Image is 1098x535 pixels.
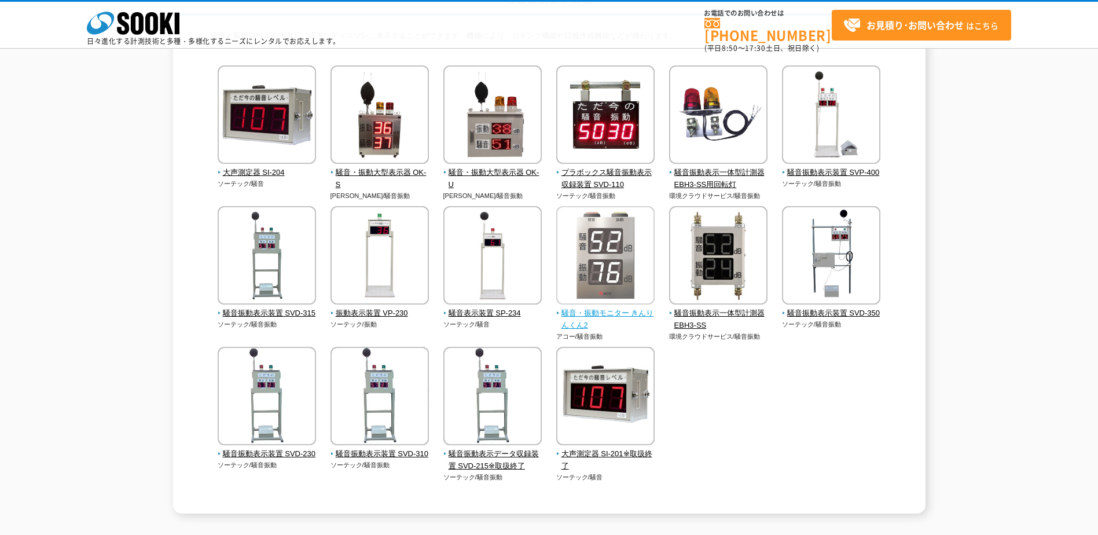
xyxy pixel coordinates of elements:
[669,65,768,167] img: 騒音振動表示一体型計測器 EBH3-SS用回転灯
[843,17,998,34] span: はこちら
[443,320,542,329] p: ソーテック/騒音
[745,43,766,53] span: 17:30
[669,191,768,201] p: 環境クラウドサービス/騒音振動
[330,296,429,320] a: 振動表示装置 VP-230
[330,191,429,201] p: [PERSON_NAME]/騒音振動
[87,38,340,45] p: 日々進化する計測技術と多種・多様化するニーズにレンタルでお応えします。
[704,10,832,17] span: お電話でのお問い合わせは
[443,448,542,472] span: 騒音振動表示データ収録装置 SVD-215※取扱終了
[556,206,655,307] img: 騒音・振動モニター きんりんくん2
[669,332,768,342] p: 環境クラウドサービス/騒音振動
[218,65,316,167] img: 大声測定器 SI-204
[218,448,317,460] span: 騒音振動表示装置 SVD-230
[704,43,819,53] span: (平日 ～ 土日、祝日除く)
[669,167,768,191] span: 騒音振動表示一体型計測器 EBH3-SS用回転灯
[218,167,317,179] span: 大声測定器 SI-204
[218,206,316,307] img: 騒音振動表示装置 SVD-315
[218,460,317,470] p: ソーテック/騒音振動
[443,65,542,167] img: 騒音・振動大型表示器 OK-U
[443,206,542,307] img: 騒音表示装置 SP-234
[443,167,542,191] span: 騒音・振動大型表示器 OK-U
[556,167,655,191] span: プラボックス騒音振動表示収録装置 SVD-110
[218,307,317,320] span: 騒音振動表示装置 SVD-315
[669,206,768,307] img: 騒音振動表示一体型計測器 EBH3-SS
[443,472,542,482] p: ソーテック/騒音振動
[330,206,429,307] img: 振動表示装置 VP-230
[330,347,429,448] img: 騒音振動表示装置 SVD-310
[556,472,655,482] p: ソーテック/騒音
[218,156,317,179] a: 大声測定器 SI-204
[832,10,1011,41] a: お見積り･お問い合わせはこちら
[218,347,316,448] img: 騒音振動表示装置 SVD-230
[556,156,655,190] a: プラボックス騒音振動表示収録装置 SVD-110
[443,307,542,320] span: 騒音表示装置 SP-234
[330,65,429,167] img: 騒音・振動大型表示器 OK-S
[669,156,768,190] a: 騒音振動表示一体型計測器 EBH3-SS用回転灯
[556,437,655,472] a: 大声測定器 SI-201※取扱終了
[556,307,655,332] span: 騒音・振動モニター きんりんくん2
[866,18,964,32] strong: お見積り･お問い合わせ
[556,191,655,201] p: ソーテック/騒音振動
[330,307,429,320] span: 振動表示装置 VP-230
[218,179,317,189] p: ソーテック/騒音
[782,307,881,320] span: 騒音振動表示装置 SVD-350
[704,18,832,42] a: [PHONE_NUMBER]
[218,296,317,320] a: 騒音振動表示装置 SVD-315
[669,296,768,331] a: 騒音振動表示一体型計測器 EBH3-SS
[782,320,881,329] p: ソーテック/騒音振動
[330,448,429,460] span: 騒音振動表示装置 SVD-310
[218,320,317,329] p: ソーテック/騒音振動
[330,320,429,329] p: ソーテック/振動
[782,167,881,179] span: 騒音振動表示装置 SVP-400
[556,332,655,342] p: アコー/騒音振動
[556,448,655,472] span: 大声測定器 SI-201※取扱終了
[782,206,880,307] img: 騒音振動表示装置 SVD-350
[443,347,542,448] img: 騒音振動表示データ収録装置 SVD-215※取扱終了
[782,65,880,167] img: 騒音振動表示装置 SVP-400
[722,43,738,53] span: 8:50
[443,156,542,190] a: 騒音・振動大型表示器 OK-U
[218,437,317,460] a: 騒音振動表示装置 SVD-230
[556,65,655,167] img: プラボックス騒音振動表示収録装置 SVD-110
[330,156,429,190] a: 騒音・振動大型表示器 OK-S
[330,460,429,470] p: ソーテック/騒音振動
[443,191,542,201] p: [PERSON_NAME]/騒音振動
[443,437,542,472] a: 騒音振動表示データ収録装置 SVD-215※取扱終了
[782,156,881,179] a: 騒音振動表示装置 SVP-400
[443,296,542,320] a: 騒音表示装置 SP-234
[556,296,655,331] a: 騒音・振動モニター きんりんくん2
[556,347,655,448] img: 大声測定器 SI-201※取扱終了
[782,296,881,320] a: 騒音振動表示装置 SVD-350
[782,179,881,189] p: ソーテック/騒音振動
[330,167,429,191] span: 騒音・振動大型表示器 OK-S
[330,437,429,460] a: 騒音振動表示装置 SVD-310
[669,307,768,332] span: 騒音振動表示一体型計測器 EBH3-SS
